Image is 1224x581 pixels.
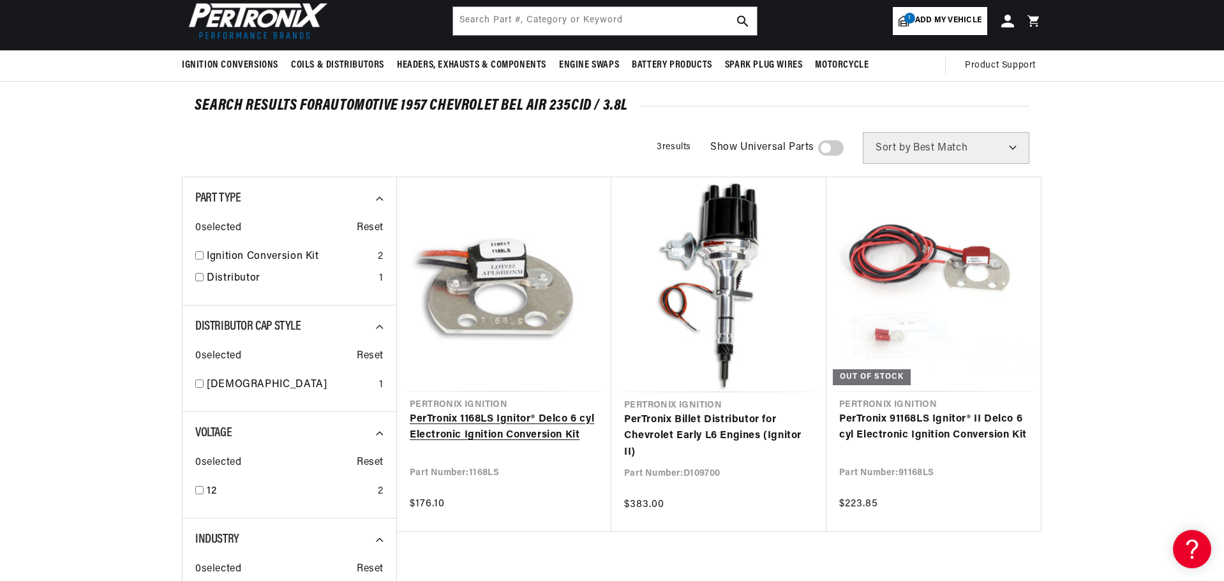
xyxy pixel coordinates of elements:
[893,7,987,35] a: 1Add my vehicle
[965,59,1036,73] span: Product Support
[207,483,373,500] a: 12
[410,411,599,444] a: PerTronix 1168LS Ignitor® Delco 6 cyl Electronic Ignition Conversion Kit
[379,270,384,287] div: 1
[915,15,981,27] span: Add my vehicle
[357,220,384,237] span: Reset
[182,59,278,72] span: Ignition Conversions
[863,132,1029,164] select: Sort by
[195,348,241,365] span: 0 selected
[625,50,719,80] summary: Battery Products
[815,59,869,72] span: Motorcycle
[719,50,809,80] summary: Spark Plug Wires
[839,411,1028,444] a: PerTronix 91168LS Ignitor® II Delco 6 cyl Electronic Ignition Conversion Kit
[632,59,712,72] span: Battery Products
[291,59,384,72] span: Coils & Distributors
[553,50,625,80] summary: Engine Swaps
[357,348,384,365] span: Reset
[397,59,546,72] span: Headers, Exhausts & Components
[195,192,241,205] span: Part Type
[182,50,285,80] summary: Ignition Conversions
[207,377,374,393] a: [DEMOGRAPHIC_DATA]
[379,377,384,393] div: 1
[876,143,911,153] span: Sort by
[624,412,814,461] a: PerTronix Billet Distributor for Chevrolet Early L6 Engines (Ignitor II)
[207,249,373,265] a: Ignition Conversion Kit
[195,561,241,578] span: 0 selected
[378,249,384,265] div: 2
[725,59,803,72] span: Spark Plug Wires
[357,455,384,471] span: Reset
[453,7,757,35] input: Search Part #, Category or Keyword
[729,7,757,35] button: search button
[904,13,915,24] span: 1
[207,270,374,287] a: Distributor
[195,455,241,471] span: 0 selected
[195,533,239,546] span: Industry
[195,320,301,333] span: Distributor Cap Style
[195,427,232,439] span: Voltage
[378,483,384,500] div: 2
[965,50,1042,81] summary: Product Support
[657,142,691,152] span: 3 results
[391,50,553,80] summary: Headers, Exhausts & Components
[195,220,241,237] span: 0 selected
[809,50,875,80] summary: Motorcycle
[195,99,1029,112] div: SEARCH RESULTS FOR Automotive 1957 Chevrolet Bel Air 235cid / 3.8L
[285,50,391,80] summary: Coils & Distributors
[357,561,384,578] span: Reset
[710,140,814,156] span: Show Universal Parts
[559,59,619,72] span: Engine Swaps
